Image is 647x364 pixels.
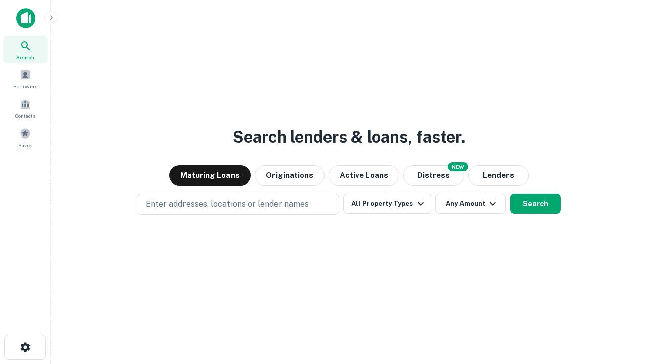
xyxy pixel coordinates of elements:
[510,194,561,214] button: Search
[3,36,48,63] a: Search
[343,194,431,214] button: All Property Types
[329,165,399,186] button: Active Loans
[233,125,465,149] h3: Search lenders & loans, faster.
[146,198,309,210] p: Enter addresses, locations or lender names
[3,95,48,122] a: Contacts
[137,194,339,215] button: Enter addresses, locations or lender names
[255,165,325,186] button: Originations
[3,65,48,93] a: Borrowers
[403,165,464,186] button: Search distressed loans with lien and other non-mortgage details.
[596,283,647,332] iframe: Chat Widget
[448,162,468,171] div: NEW
[18,141,33,149] span: Saved
[15,112,35,120] span: Contacts
[435,194,506,214] button: Any Amount
[3,124,48,151] a: Saved
[16,8,35,28] img: capitalize-icon.png
[169,165,251,186] button: Maturing Loans
[13,82,37,90] span: Borrowers
[16,53,34,61] span: Search
[468,165,529,186] button: Lenders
